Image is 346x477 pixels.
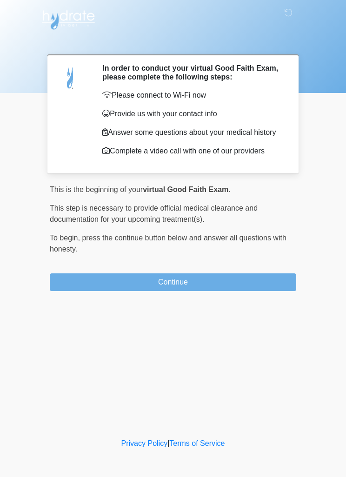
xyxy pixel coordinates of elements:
p: Please connect to Wi-Fi now [102,90,282,101]
span: press the continue button below and answer all questions with honesty. [50,234,286,253]
p: Complete a video call with one of our providers [102,146,282,157]
p: Answer some questions about your medical history [102,127,282,138]
span: . [228,185,230,193]
a: Terms of Service [169,439,225,447]
h1: ‎ ‎ ‎ [43,33,303,51]
span: This is the beginning of your [50,185,143,193]
button: Continue [50,273,296,291]
a: Privacy Policy [121,439,168,447]
img: Agent Avatar [57,64,85,92]
span: This step is necessary to provide official medical clearance and documentation for your upcoming ... [50,204,258,223]
strong: virtual Good Faith Exam [143,185,228,193]
span: To begin, [50,234,82,242]
img: Hydrate IV Bar - Scottsdale Logo [40,7,96,30]
h2: In order to conduct your virtual Good Faith Exam, please complete the following steps: [102,64,282,81]
a: | [167,439,169,447]
p: Provide us with your contact info [102,108,282,119]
